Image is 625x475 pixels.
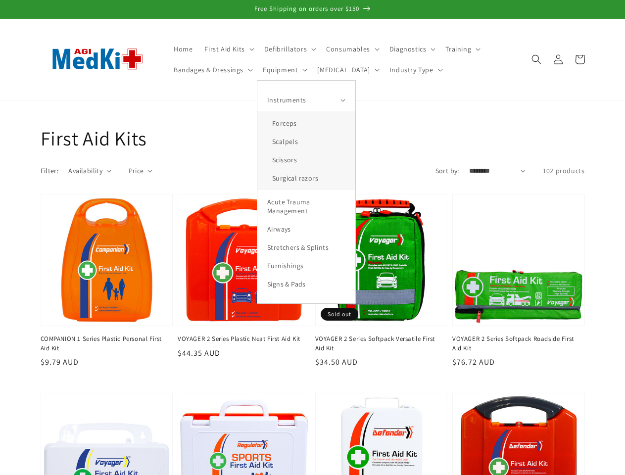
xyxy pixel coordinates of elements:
a: VOYAGER 2 Series Softpack Roadside First Aid Kit [452,334,579,352]
a: Scissors [257,151,355,169]
a: Home [168,39,198,59]
p: Free Shipping on orders over $150 [10,5,615,13]
span: 102 products [543,166,584,175]
summary: Industry Type [384,59,447,80]
summary: First Aid Kits [198,39,258,59]
span: Equipment [263,65,298,74]
span: Diagnostics [389,45,427,53]
summary: Instruments [257,91,355,109]
a: Surgical razors [257,169,355,188]
span: Defibrillators [264,45,307,53]
summary: Consumables [320,39,384,59]
h1: First Aid Kits [41,125,585,151]
a: Forceps [257,114,355,132]
h2: Filter: [41,166,59,176]
summary: Availability [68,166,111,176]
summary: [MEDICAL_DATA] [311,59,383,80]
summary: Price [129,166,153,176]
summary: Diagnostics [384,39,440,59]
a: VOYAGER 2 Series Plastic Neat First Aid Kit [178,334,304,343]
a: Stretchers & Splints [257,238,355,257]
a: Scalpels [257,132,355,150]
span: Training [445,45,471,53]
span: [MEDICAL_DATA] [317,65,370,74]
span: Industry Type [389,65,433,74]
summary: Training [439,39,484,59]
span: First Aid Kits [204,45,244,53]
span: Price [129,166,144,176]
a: Acute Trauma Management [257,192,355,220]
span: Home [174,45,192,53]
summary: Search [526,48,547,70]
summary: Equipment [257,59,311,80]
label: Sort by: [435,166,459,175]
span: Consumables [326,45,370,53]
a: COMPANION 1 Series Plastic Personal First Aid Kit [41,334,167,352]
a: Furnishings [257,257,355,275]
span: Bandages & Dressings [174,65,243,74]
a: Signs & Pads [257,275,355,293]
img: AGI MedKit [41,32,154,86]
summary: Defibrillators [258,39,320,59]
span: Availability [68,166,102,176]
a: Airways [257,220,355,238]
summary: Bandages & Dressings [168,59,257,80]
a: VOYAGER 2 Series Softpack Versatile First Aid Kit [315,334,442,352]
